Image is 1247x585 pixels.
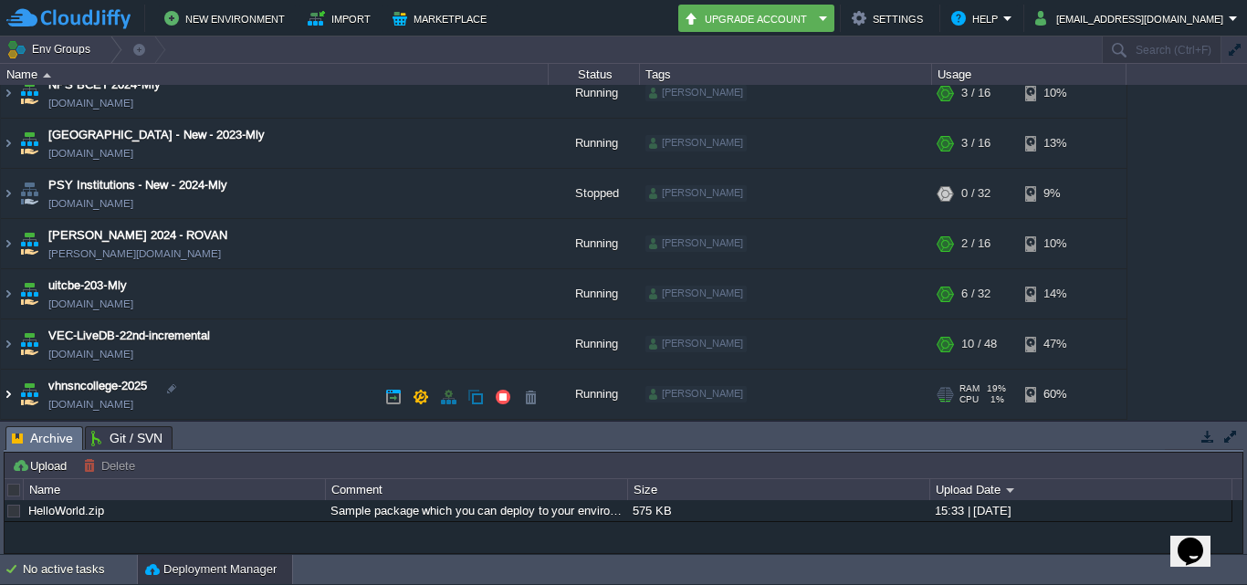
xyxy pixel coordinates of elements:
img: AMDAwAAAACH5BAEAAAAALAAAAAABAAEAAAICRAEAOw== [1,269,16,319]
div: Sample package which you can deploy to your environment. Feel free to delete and upload a package... [326,500,626,521]
div: 10% [1025,68,1085,118]
div: Name [2,64,548,85]
img: AMDAwAAAACH5BAEAAAAALAAAAAABAAEAAAICRAEAOw== [1,370,16,419]
a: [DOMAIN_NAME] [48,94,133,112]
div: No active tasks [23,555,137,584]
button: [EMAIL_ADDRESS][DOMAIN_NAME] [1035,7,1229,29]
a: [DOMAIN_NAME] [48,194,133,213]
div: Running [549,119,640,168]
img: CloudJiffy [6,7,131,30]
img: AMDAwAAAACH5BAEAAAAALAAAAAABAAEAAAICRAEAOw== [1,119,16,168]
button: Upload [12,457,72,474]
div: 15:33 | [DATE] [930,500,1231,521]
div: 3 / 16 [961,119,990,168]
div: 0 / 32 [961,169,990,218]
a: [DOMAIN_NAME] [48,395,133,413]
span: 19% [987,383,1006,394]
span: Git / SVN [91,427,162,449]
div: Stopped [549,169,640,218]
span: RAM [959,383,980,394]
a: uitcbe-203-Mly [48,277,127,295]
span: 1% [986,394,1004,405]
div: Status [550,64,639,85]
button: Deployment Manager [145,560,277,579]
img: AMDAwAAAACH5BAEAAAAALAAAAAABAAEAAAICRAEAOw== [16,219,42,268]
span: CPU [959,394,979,405]
iframe: chat widget [1170,512,1229,567]
div: Size [629,479,929,500]
div: Tags [641,64,931,85]
div: [PERSON_NAME] [645,386,747,402]
button: Marketplace [393,7,492,29]
button: Env Groups [6,37,97,62]
div: [PERSON_NAME] [645,85,747,101]
img: AMDAwAAAACH5BAEAAAAALAAAAAABAAEAAAICRAEAOw== [1,219,16,268]
div: 6 / 32 [961,269,990,319]
img: AMDAwAAAACH5BAEAAAAALAAAAAABAAEAAAICRAEAOw== [16,269,42,319]
a: [GEOGRAPHIC_DATA] - New - 2023-Mly [48,126,265,144]
div: [PERSON_NAME] [645,135,747,151]
div: 9% [1025,169,1085,218]
button: Import [308,7,376,29]
div: Usage [933,64,1126,85]
div: Comment [327,479,627,500]
span: Archive [12,427,73,450]
img: AMDAwAAAACH5BAEAAAAALAAAAAABAAEAAAICRAEAOw== [16,169,42,218]
button: Help [951,7,1003,29]
div: 10 / 48 [961,319,997,369]
a: [DOMAIN_NAME] [48,345,133,363]
div: 13% [1025,119,1085,168]
a: PSY Institutions - New - 2024-Mly [48,176,227,194]
div: 575 KB [628,500,928,521]
a: [DOMAIN_NAME] [48,144,133,162]
div: Running [549,319,640,369]
div: 10% [1025,219,1085,268]
div: 60% [1025,370,1085,419]
img: AMDAwAAAACH5BAEAAAAALAAAAAABAAEAAAICRAEAOw== [16,319,42,369]
div: [PERSON_NAME] [645,286,747,302]
div: 2 / 16 [961,219,990,268]
img: AMDAwAAAACH5BAEAAAAALAAAAAABAAEAAAICRAEAOw== [1,68,16,118]
a: [PERSON_NAME] 2024 - ROVAN [48,226,227,245]
a: VEC-LiveDB-22nd-incremental [48,327,210,345]
a: [DOMAIN_NAME] [48,295,133,313]
div: Name [25,479,325,500]
button: New Environment [164,7,290,29]
div: 3 / 16 [961,68,990,118]
div: Running [549,68,640,118]
img: AMDAwAAAACH5BAEAAAAALAAAAAABAAEAAAICRAEAOw== [43,73,51,78]
div: Upload Date [931,479,1231,500]
div: [PERSON_NAME] [645,336,747,352]
div: [PERSON_NAME] [645,185,747,202]
img: AMDAwAAAACH5BAEAAAAALAAAAAABAAEAAAICRAEAOw== [16,119,42,168]
button: Upgrade Account [684,7,813,29]
a: vhnsncollege-2025 [48,377,147,395]
div: 47% [1025,319,1085,369]
button: Delete [83,457,141,474]
img: AMDAwAAAACH5BAEAAAAALAAAAAABAAEAAAICRAEAOw== [1,169,16,218]
a: NPS BCET 2024-Mly [48,76,161,94]
div: 14% [1025,269,1085,319]
a: HelloWorld.zip [28,504,104,517]
img: AMDAwAAAACH5BAEAAAAALAAAAAABAAEAAAICRAEAOw== [16,68,42,118]
img: AMDAwAAAACH5BAEAAAAALAAAAAABAAEAAAICRAEAOw== [1,319,16,369]
div: [PERSON_NAME] [645,235,747,252]
a: [PERSON_NAME][DOMAIN_NAME] [48,245,221,263]
div: Running [549,370,640,419]
button: Settings [852,7,928,29]
div: Running [549,219,640,268]
img: AMDAwAAAACH5BAEAAAAALAAAAAABAAEAAAICRAEAOw== [16,370,42,419]
div: Running [549,269,640,319]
